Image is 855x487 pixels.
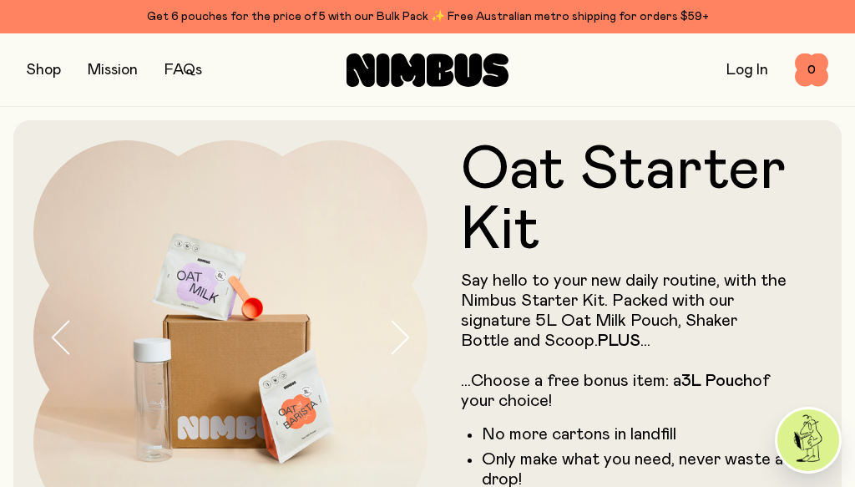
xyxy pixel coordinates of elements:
[88,63,138,78] a: Mission
[164,63,202,78] a: FAQs
[461,140,788,261] h1: Oat Starter Kit
[795,53,828,87] button: 0
[726,63,768,78] a: Log In
[777,409,839,471] img: agent
[681,373,701,389] strong: 3L
[461,271,788,411] p: Say hello to your new daily routine, with the Nimbus Starter Kit. Packed with our signature 5L Oa...
[598,332,640,349] strong: PLUS
[706,373,752,389] strong: Pouch
[27,7,828,27] div: Get 6 pouches for the price of 5 with our Bulk Pack ✨ Free Australian metro shipping for orders $59+
[482,424,788,444] li: No more cartons in landfill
